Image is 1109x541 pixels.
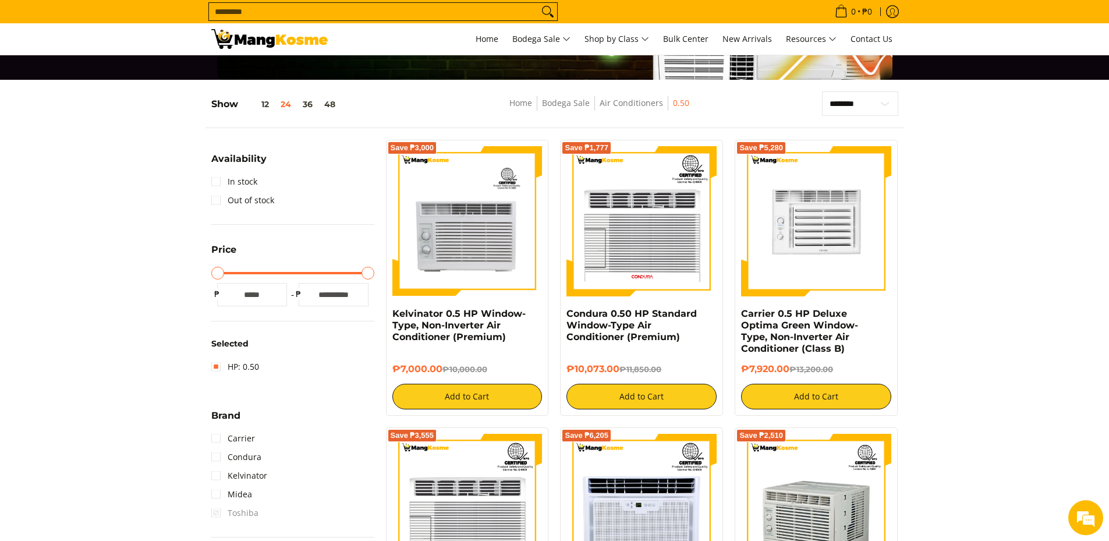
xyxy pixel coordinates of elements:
[566,384,717,409] button: Add to Cart
[851,33,892,44] span: Contact Us
[392,363,543,375] h6: ₱7,000.00
[211,154,267,172] summary: Open
[831,5,876,18] span: •
[6,318,222,359] textarea: Type your message and hit 'Enter'
[786,32,837,47] span: Resources
[722,33,772,44] span: New Arrivals
[68,147,161,264] span: We're online!
[717,23,778,55] a: New Arrivals
[339,23,898,55] nav: Main Menu
[739,432,783,439] span: Save ₱2,510
[741,308,858,354] a: Carrier 0.5 HP Deluxe Optima Green Window-Type, Non-Inverter Air Conditioner (Class B)
[509,97,532,108] a: Home
[211,245,236,263] summary: Open
[566,363,717,375] h6: ₱10,073.00
[860,8,874,16] span: ₱0
[391,432,434,439] span: Save ₱3,555
[584,32,649,47] span: Shop by Class
[657,23,714,55] a: Bulk Center
[542,97,590,108] a: Bodega Sale
[673,96,689,111] span: 0.50
[211,504,258,522] span: Toshiba
[476,33,498,44] span: Home
[211,98,341,110] h5: Show
[538,3,557,20] button: Search
[845,23,898,55] a: Contact Us
[211,429,255,448] a: Carrier
[211,411,240,429] summary: Open
[211,339,374,349] h6: Selected
[429,96,770,122] nav: Breadcrumbs
[442,365,487,374] del: ₱10,000.00
[565,432,608,439] span: Save ₱6,205
[566,146,717,296] img: condura-wrac-6s-premium-mang-kosme
[211,29,328,49] img: Bodega Sale Aircon l Mang Kosme: Home Appliances Warehouse Sale 0.50
[275,100,297,109] button: 24
[780,23,842,55] a: Resources
[61,65,196,80] div: Chat with us now
[297,100,318,109] button: 36
[392,384,543,409] button: Add to Cart
[741,363,891,375] h6: ₱7,920.00
[600,97,663,108] a: Air Conditioners
[619,365,661,374] del: ₱11,850.00
[741,384,891,409] button: Add to Cart
[512,32,571,47] span: Bodega Sale
[739,144,783,151] span: Save ₱5,280
[579,23,655,55] a: Shop by Class
[392,308,526,342] a: Kelvinator 0.5 HP Window-Type, Non-Inverter Air Conditioner (Premium)
[211,411,240,420] span: Brand
[392,146,543,296] img: kelvinator-.5hp-window-type-airconditioner-full-view-mang-kosme
[211,466,267,485] a: Kelvinator
[789,365,833,374] del: ₱13,200.00
[566,308,697,342] a: Condura 0.50 HP Standard Window-Type Air Conditioner (Premium)
[211,448,261,466] a: Condura
[211,172,257,191] a: In stock
[663,33,708,44] span: Bulk Center
[211,288,223,300] span: ₱
[211,154,267,164] span: Availability
[211,485,252,504] a: Midea
[211,358,259,376] a: HP: 0.50
[470,23,504,55] a: Home
[391,144,434,151] span: Save ₱3,000
[293,288,304,300] span: ₱
[741,146,891,296] img: Carrier 0.5 HP Deluxe Optima Green Window-Type, Non-Inverter Air Conditioner (Class B) - 0
[318,100,341,109] button: 48
[211,245,236,254] span: Price
[211,191,274,210] a: Out of stock
[506,23,576,55] a: Bodega Sale
[849,8,858,16] span: 0
[238,100,275,109] button: 12
[565,144,608,151] span: Save ₱1,777
[191,6,219,34] div: Minimize live chat window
